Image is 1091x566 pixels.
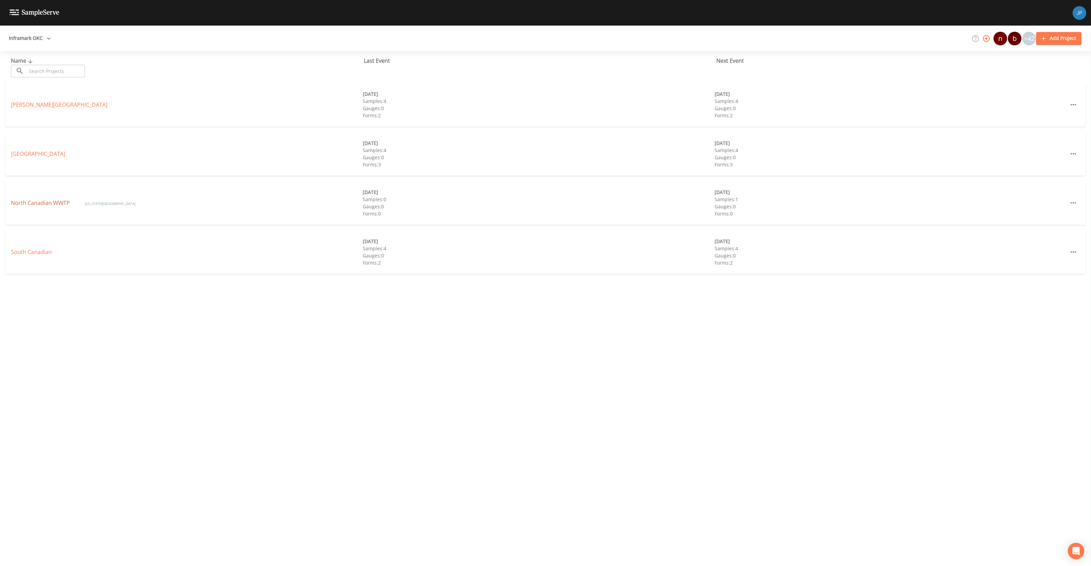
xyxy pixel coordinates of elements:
div: [DATE] [363,238,715,245]
a: South Canadian [11,248,52,256]
div: Gauges: 0 [363,203,715,210]
div: Last Event [364,57,717,65]
div: Samples: 4 [363,98,715,105]
div: +42 [1022,32,1036,45]
div: b [1008,32,1021,45]
div: Samples: 4 [715,98,1066,105]
button: Inframark OKC [6,32,54,45]
div: Samples: 4 [715,245,1066,252]
div: Gauges: 0 [715,252,1066,259]
div: Forms: 0 [363,210,715,217]
div: Forms: 2 [715,112,1066,119]
div: Forms: 2 [715,259,1066,266]
div: Forms: 3 [715,161,1066,168]
img: 41241ef155101aa6d92a04480b0d0000 [1073,6,1086,20]
div: Gauges: 0 [363,154,715,161]
div: Gauges: 0 [715,154,1066,161]
div: bturner@inframark.com [1007,32,1022,45]
div: Gauges: 0 [715,203,1066,210]
div: Forms: 2 [363,259,715,266]
div: Gauges: 0 [715,105,1066,112]
div: Gauges: 0 [363,252,715,259]
div: nicholas.wilson@inframark.com [993,32,1007,45]
div: Gauges: 0 [363,105,715,112]
div: [DATE] [363,90,715,98]
div: Forms: 3 [363,161,715,168]
button: Add Project [1036,32,1081,45]
a: [GEOGRAPHIC_DATA] [11,150,65,158]
div: [DATE] [715,189,1066,196]
span: [US_STATE][GEOGRAPHIC_DATA] [85,201,135,206]
div: [DATE] [715,139,1066,147]
div: [DATE] [363,139,715,147]
span: Name [11,57,34,64]
input: Search Projects [27,65,85,77]
div: Samples: 4 [363,245,715,252]
div: Open Intercom Messenger [1068,543,1084,559]
a: North Canadian WWTP [11,199,71,207]
div: Samples: 0 [363,196,715,203]
div: [DATE] [363,189,715,196]
div: Samples: 4 [715,147,1066,154]
div: Forms: 2 [363,112,715,119]
div: [DATE] [715,90,1066,98]
div: Samples: 4 [363,147,715,154]
a: [PERSON_NAME][GEOGRAPHIC_DATA] [11,101,107,108]
div: [DATE] [715,238,1066,245]
img: logo [10,10,59,16]
div: Next Event [716,57,1069,65]
div: n [993,32,1007,45]
div: Samples: 1 [715,196,1066,203]
div: Forms: 0 [715,210,1066,217]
